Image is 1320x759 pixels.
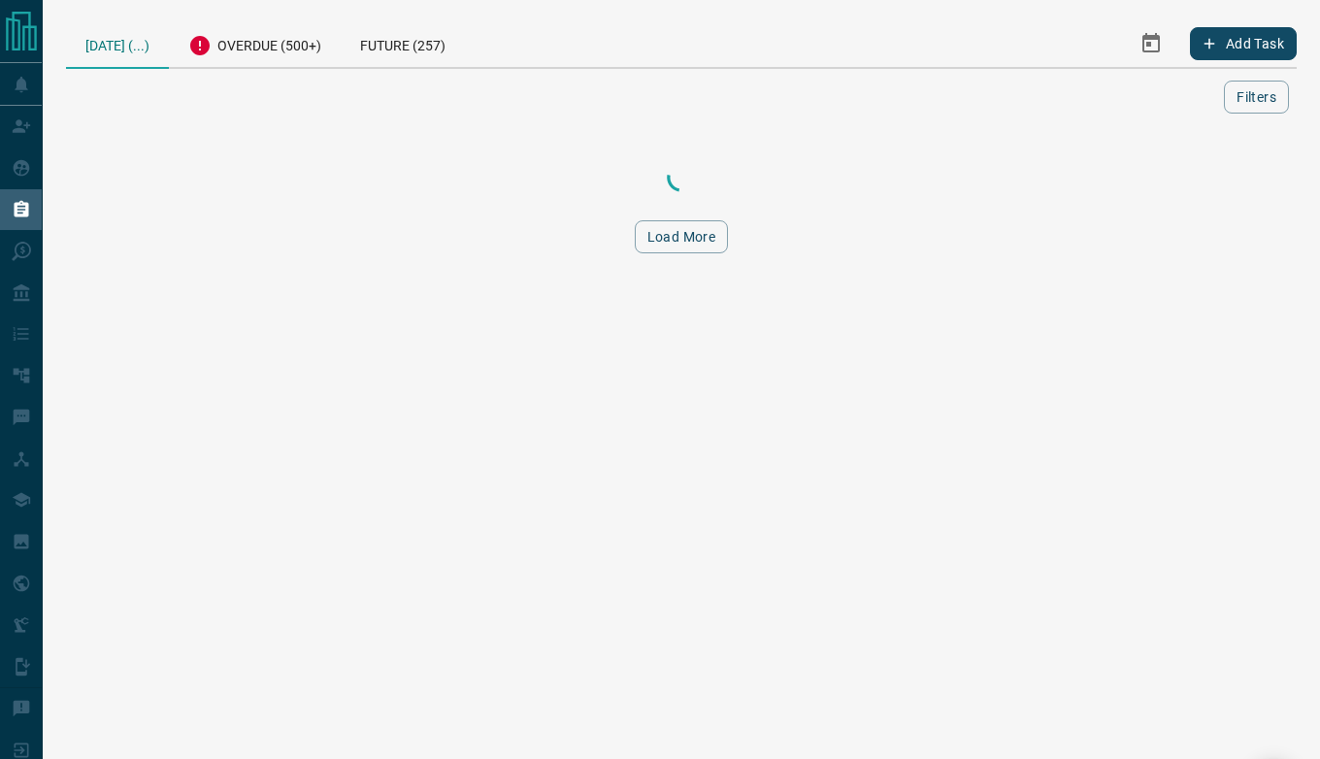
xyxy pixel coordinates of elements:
[635,220,729,253] button: Load More
[1224,81,1289,114] button: Filters
[1128,20,1174,67] button: Select Date Range
[66,19,169,69] div: [DATE] (...)
[1190,27,1297,60] button: Add Task
[584,158,778,197] div: Loading
[169,19,341,67] div: Overdue (500+)
[341,19,465,67] div: Future (257)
